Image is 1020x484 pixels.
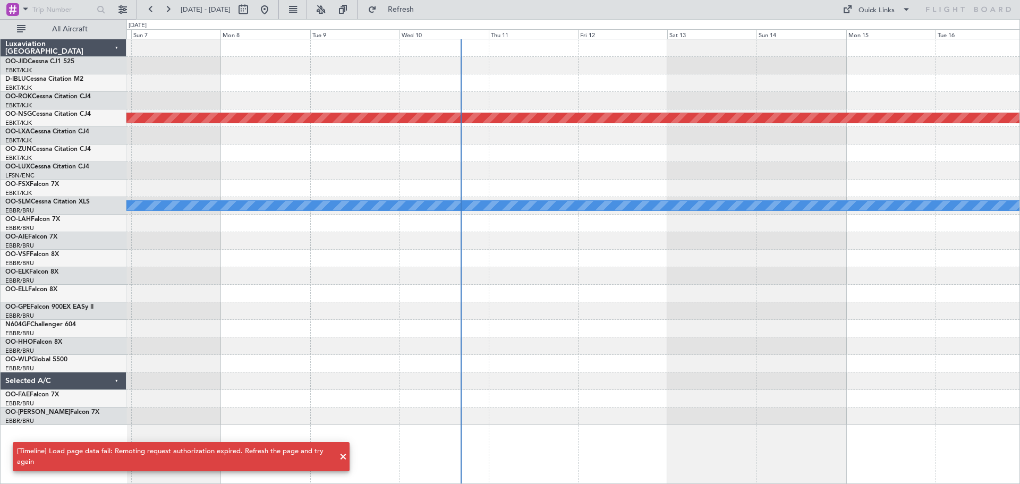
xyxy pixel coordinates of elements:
span: OO-[PERSON_NAME] [5,409,70,415]
a: OO-HHOFalcon 8X [5,339,62,345]
button: Quick Links [837,1,916,18]
a: OO-[PERSON_NAME]Falcon 7X [5,409,99,415]
div: Sun 7 [131,29,220,39]
a: EBKT/KJK [5,119,32,127]
div: [Timeline] Load page data fail: Remoting request authorization expired. Refresh the page and try ... [17,446,334,467]
span: OO-LAH [5,216,31,223]
div: Quick Links [858,5,895,16]
a: EBBR/BRU [5,207,34,215]
a: OO-SLMCessna Citation XLS [5,199,90,205]
span: N604GF [5,321,30,328]
span: OO-ELK [5,269,29,275]
a: OO-GPEFalcon 900EX EASy II [5,304,93,310]
span: OO-AIE [5,234,28,240]
div: Tue 9 [310,29,399,39]
a: OO-WLPGlobal 5500 [5,356,67,363]
div: [DATE] [129,21,147,30]
span: OO-FSX [5,181,30,188]
span: OO-VSF [5,251,30,258]
a: OO-ROKCessna Citation CJ4 [5,94,91,100]
a: N604GFChallenger 604 [5,321,76,328]
a: EBBR/BRU [5,224,34,232]
span: All Aircraft [28,26,112,33]
span: OO-ROK [5,94,32,100]
span: OO-JID [5,58,28,65]
a: OO-ZUNCessna Citation CJ4 [5,146,91,152]
span: OO-LXA [5,129,30,135]
a: OO-VSFFalcon 8X [5,251,59,258]
a: LFSN/ENC [5,172,35,180]
span: OO-ELL [5,286,28,293]
a: EBKT/KJK [5,137,32,145]
a: OO-AIEFalcon 7X [5,234,57,240]
div: Thu 11 [489,29,578,39]
span: OO-GPE [5,304,30,310]
a: OO-NSGCessna Citation CJ4 [5,111,91,117]
span: OO-NSG [5,111,32,117]
span: OO-SLM [5,199,31,205]
a: EBBR/BRU [5,277,34,285]
span: D-IBLU [5,76,26,82]
div: Fri 12 [578,29,667,39]
span: OO-LUX [5,164,30,170]
a: OO-FSXFalcon 7X [5,181,59,188]
span: OO-HHO [5,339,33,345]
a: OO-JIDCessna CJ1 525 [5,58,74,65]
div: Sun 14 [756,29,846,39]
div: Sat 13 [667,29,756,39]
span: [DATE] - [DATE] [181,5,231,14]
input: Trip Number [32,2,93,18]
a: OO-LUXCessna Citation CJ4 [5,164,89,170]
a: OO-ELKFalcon 8X [5,269,58,275]
a: EBBR/BRU [5,417,34,425]
a: OO-ELLFalcon 8X [5,286,57,293]
span: OO-ZUN [5,146,32,152]
div: Mon 8 [220,29,310,39]
a: EBBR/BRU [5,347,34,355]
button: Refresh [363,1,427,18]
span: Refresh [379,6,423,13]
a: EBBR/BRU [5,242,34,250]
a: EBBR/BRU [5,259,34,267]
a: EBKT/KJK [5,154,32,162]
a: EBKT/KJK [5,84,32,92]
a: EBBR/BRU [5,312,34,320]
a: EBBR/BRU [5,400,34,407]
a: EBBR/BRU [5,364,34,372]
a: OO-FAEFalcon 7X [5,392,59,398]
a: EBBR/BRU [5,329,34,337]
span: OO-FAE [5,392,30,398]
div: Mon 15 [846,29,936,39]
a: OO-LXACessna Citation CJ4 [5,129,89,135]
a: OO-LAHFalcon 7X [5,216,60,223]
span: OO-WLP [5,356,31,363]
a: EBKT/KJK [5,66,32,74]
button: All Aircraft [12,21,115,38]
a: EBKT/KJK [5,101,32,109]
a: D-IBLUCessna Citation M2 [5,76,83,82]
div: Wed 10 [399,29,489,39]
a: EBKT/KJK [5,189,32,197]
